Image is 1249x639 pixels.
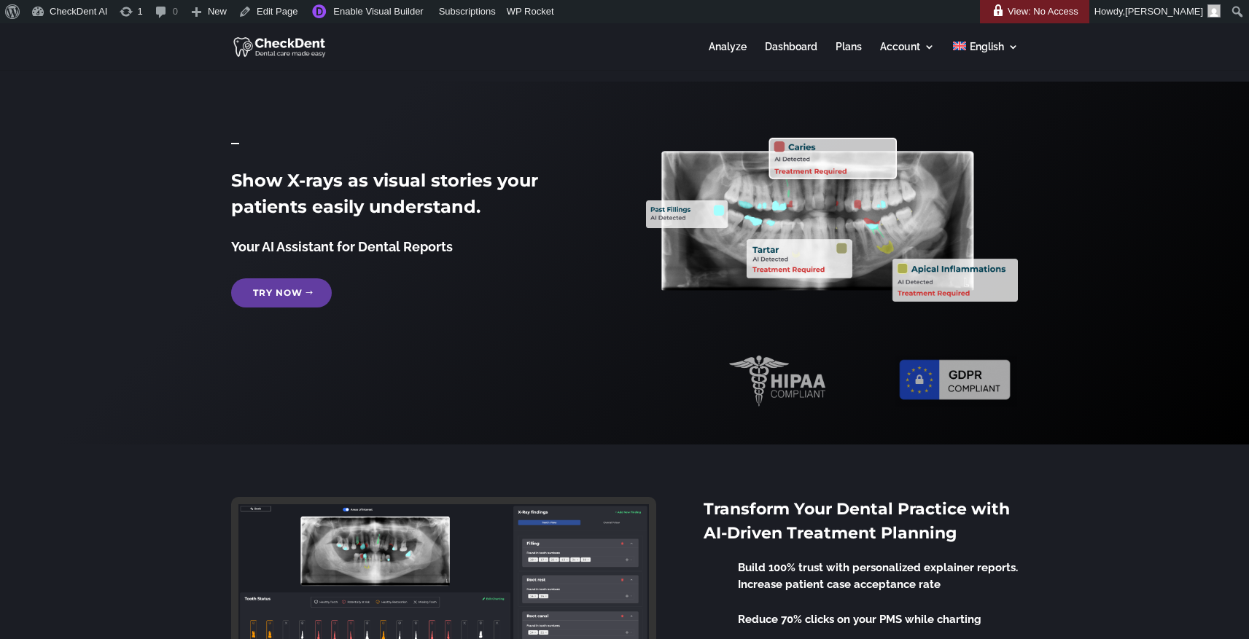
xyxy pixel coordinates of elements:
[709,42,747,70] a: Analyze
[1207,4,1221,17] img: Arnav Saha
[836,42,862,70] a: Plans
[231,168,603,227] h2: Show X-rays as visual stories your patients easily understand.
[1125,6,1203,17] span: [PERSON_NAME]
[738,613,981,626] span: Reduce 70% clicks on your PMS while charting
[646,138,1018,302] img: X_Ray_annotated
[953,42,1018,70] a: English
[704,499,1010,543] span: Transform Your Dental Practice with AI-Driven Treatment Planning
[765,42,817,70] a: Dashboard
[738,561,1018,591] span: Build 100% trust with personalized explainer reports. Increase patient case acceptance rate
[880,42,935,70] a: Account
[233,35,327,58] img: CheckDent AI
[231,278,332,307] a: Try Now
[231,128,239,147] span: _
[231,239,453,254] span: Your AI Assistant for Dental Reports
[970,41,1004,52] span: English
